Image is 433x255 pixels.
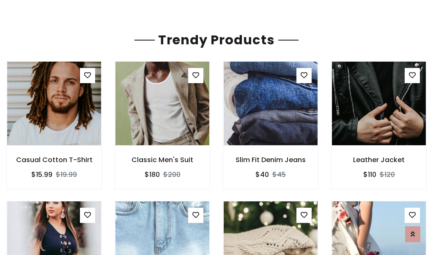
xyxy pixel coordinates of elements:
h6: $15.99 [31,171,52,179]
h6: Classic Men's Suit [115,156,210,164]
h6: $40 [255,171,269,179]
h6: Slim Fit Denim Jeans [223,156,318,164]
del: $120 [380,170,395,179]
span: Trendy Products [155,31,278,49]
del: $200 [163,170,181,179]
h6: $110 [363,171,376,179]
del: $19.99 [56,170,77,179]
h6: Leather Jacket [332,156,426,164]
h6: Casual Cotton T-Shirt [7,156,101,164]
h6: $180 [145,171,160,179]
del: $45 [272,170,286,179]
